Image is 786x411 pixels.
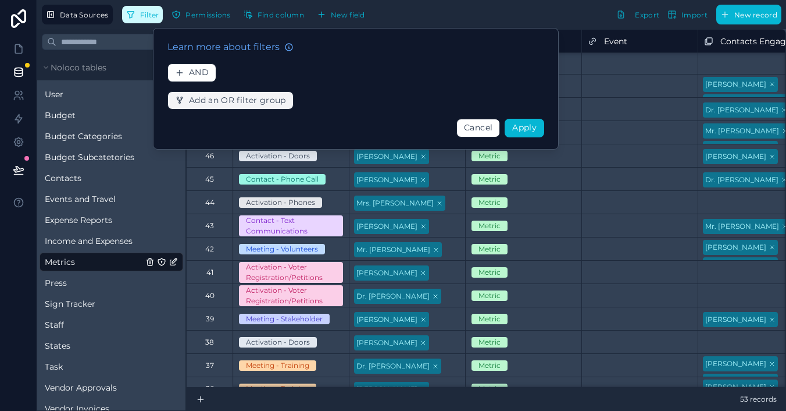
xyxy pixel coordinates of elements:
[206,268,213,277] div: 41
[185,10,230,19] span: Permissions
[167,6,234,23] button: Permissions
[478,267,501,278] div: Metric
[356,314,417,325] div: [PERSON_NAME]
[478,337,501,348] div: Metric
[716,5,781,24] button: New record
[42,5,113,24] button: Data Sources
[356,338,417,348] div: [PERSON_NAME]
[246,151,310,161] div: Activation - Doors
[246,384,309,394] div: Meeting - Training
[167,40,280,54] span: Learn more about filters
[246,215,336,236] div: Contact - Text Communications
[635,10,659,19] span: Export
[356,245,430,255] div: Mr. [PERSON_NAME]
[246,314,323,324] div: Meeting - Stakeholder
[206,361,214,370] div: 37
[478,174,501,185] div: Metric
[206,314,214,324] div: 39
[240,6,308,23] button: Find column
[705,79,766,90] div: [PERSON_NAME]
[189,68,209,78] span: AND
[478,384,501,394] div: Metric
[478,244,501,254] div: Metric
[356,198,434,208] div: Mrs. [PERSON_NAME]
[356,175,417,185] div: [PERSON_NAME]
[705,242,766,253] div: [PERSON_NAME]
[663,5,712,24] button: Import
[705,151,766,162] div: [PERSON_NAME]
[464,122,492,133] span: Cancel
[478,151,501,161] div: Metric
[456,119,500,137] button: Cancel
[705,143,766,154] div: [PERSON_NAME]
[313,6,369,23] button: New field
[246,285,336,306] div: Activation - Voter Registration/Petitions
[705,175,778,185] div: Dr. [PERSON_NAME]
[356,268,417,278] div: [PERSON_NAME]
[705,314,766,325] div: [PERSON_NAME]
[167,91,294,110] button: Add an OR filter group
[356,291,430,302] div: Dr. [PERSON_NAME]
[205,338,214,347] div: 38
[331,10,365,19] span: New field
[140,10,159,19] span: Filter
[705,221,779,232] div: Mr. [PERSON_NAME]
[205,245,214,254] div: 42
[612,5,663,24] button: Export
[604,36,627,47] span: Event
[712,5,781,24] a: New record
[505,119,544,137] button: Apply
[246,197,315,208] div: Activation - Phones
[205,291,215,300] div: 40
[205,221,214,231] div: 43
[705,105,778,115] div: Dr. [PERSON_NAME]
[740,395,777,404] span: 53 records
[205,198,215,207] div: 44
[734,10,777,19] span: New record
[512,122,537,133] span: Apply
[189,95,286,106] span: Add an OR filter group
[60,10,109,19] span: Data Sources
[246,174,319,185] div: Contact - Phone Call
[478,290,501,301] div: Metric
[206,384,214,394] div: 36
[705,97,779,107] div: Mr. [PERSON_NAME]
[705,376,766,387] div: [PERSON_NAME]
[246,337,310,348] div: Activation - Doors
[258,10,304,19] span: Find column
[705,359,766,369] div: [PERSON_NAME]
[167,40,294,54] a: Learn more about filters
[478,197,501,208] div: Metric
[246,262,336,283] div: Activation - Voter Registration/Petitions
[705,126,779,136] div: Mr. [PERSON_NAME]
[205,151,214,161] div: 46
[478,314,501,324] div: Metric
[356,361,430,371] div: Dr. [PERSON_NAME]
[478,221,501,231] div: Metric
[167,63,216,82] button: AND
[246,360,309,371] div: Meeting - Training
[167,6,239,23] a: Permissions
[205,175,214,184] div: 45
[356,384,417,395] div: [PERSON_NAME]
[705,260,766,270] div: [PERSON_NAME]
[246,244,318,254] div: Meeting - Volunteers
[681,10,708,19] span: Import
[478,360,501,371] div: Metric
[122,6,163,23] button: Filter
[705,382,766,392] div: [PERSON_NAME]
[356,221,417,232] div: [PERSON_NAME]
[356,151,417,162] div: [PERSON_NAME]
